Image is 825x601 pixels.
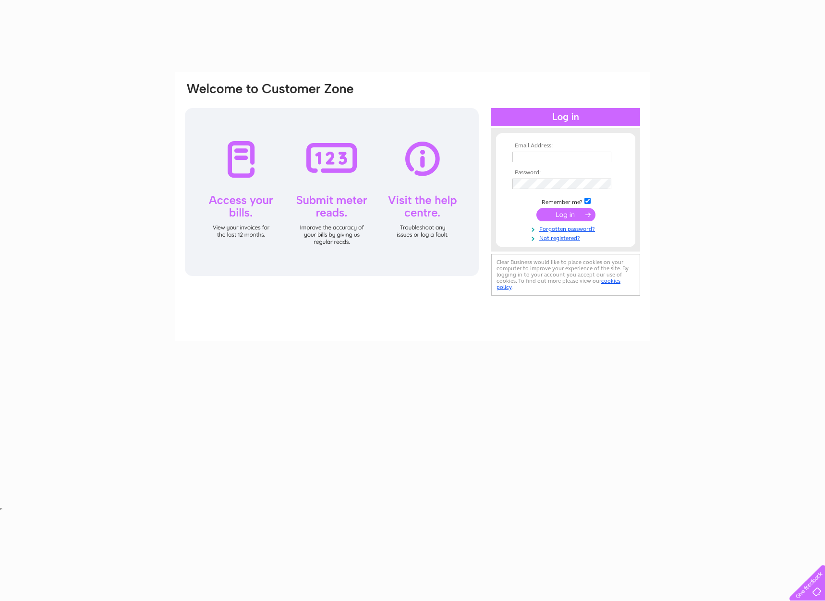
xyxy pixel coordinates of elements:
[512,224,621,233] a: Forgotten password?
[512,233,621,242] a: Not registered?
[510,196,621,206] td: Remember me?
[491,254,640,296] div: Clear Business would like to place cookies on your computer to improve your experience of the sit...
[510,143,621,149] th: Email Address:
[536,208,595,221] input: Submit
[497,277,620,290] a: cookies policy
[510,169,621,176] th: Password:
